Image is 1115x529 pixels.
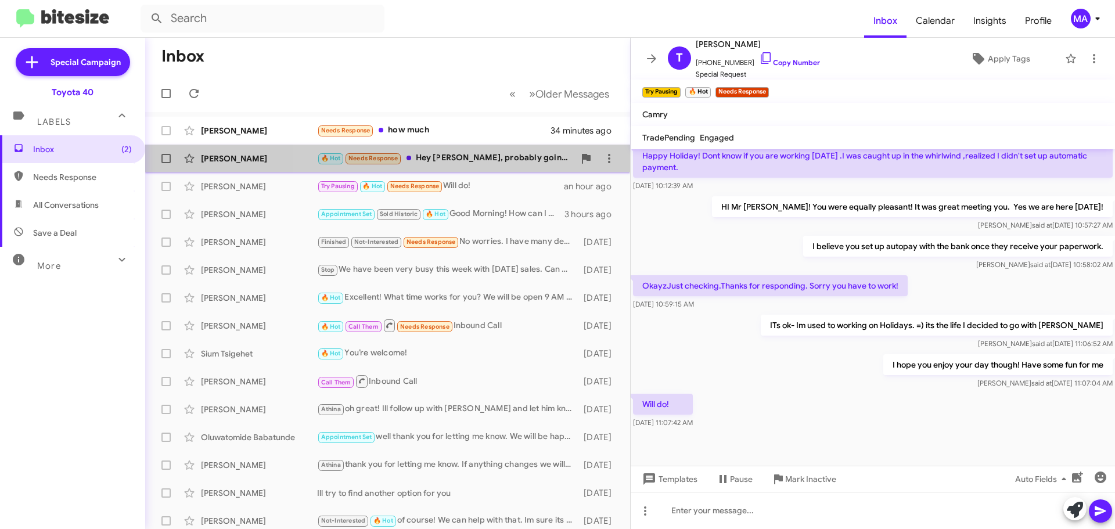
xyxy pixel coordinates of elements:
[633,300,694,308] span: [DATE] 10:59:15 AM
[201,125,317,136] div: [PERSON_NAME]
[1032,221,1052,229] span: said at
[1061,9,1102,28] button: MA
[201,320,317,332] div: [PERSON_NAME]
[633,181,693,190] span: [DATE] 10:12:39 AM
[317,179,564,193] div: Will do!
[696,51,820,69] span: [PHONE_NUMBER]
[317,124,551,137] div: how much
[1016,4,1061,38] a: Profile
[201,181,317,192] div: [PERSON_NAME]
[642,87,681,98] small: Try Pausing
[730,469,753,490] span: Pause
[37,261,61,271] span: More
[161,47,204,66] h1: Inbox
[864,4,907,38] a: Inbox
[201,431,317,443] div: Oluwatomide Babatunde
[400,323,449,330] span: Needs Response
[321,461,341,469] span: Athina
[578,348,621,359] div: [DATE]
[390,182,440,190] span: Needs Response
[317,235,578,249] div: No worries. I have many dealers that can help.
[201,515,317,527] div: [PERSON_NAME]
[201,487,317,499] div: [PERSON_NAME]
[964,4,1016,38] a: Insights
[317,263,578,276] div: We have been very busy this week with [DATE] sales. Can you come in [DATE]?
[785,469,836,490] span: Mark Inactive
[317,318,578,333] div: Inbound Call
[201,208,317,220] div: [PERSON_NAME]
[564,208,621,220] div: 3 hours ago
[578,515,621,527] div: [DATE]
[37,117,71,127] span: Labels
[707,469,762,490] button: Pause
[696,37,820,51] span: [PERSON_NAME]
[321,266,335,274] span: Stop
[1031,379,1052,387] span: said at
[33,143,132,155] span: Inbox
[529,87,535,101] span: »
[633,145,1113,178] p: Happy Holiday! Dont know if you are working [DATE] .I was caught up in the whirlwind ,realized I ...
[354,238,399,246] span: Not-Interested
[321,350,341,357] span: 🔥 Hot
[201,292,317,304] div: [PERSON_NAME]
[503,82,616,106] nav: Page navigation example
[640,469,697,490] span: Templates
[696,69,820,80] span: Special Request
[1032,339,1052,348] span: said at
[16,48,130,76] a: Special Campaign
[321,238,347,246] span: Finished
[317,402,578,416] div: oh great! Ill follow up with [PERSON_NAME] and let him know we spoke and you are waiting. We will...
[759,58,820,67] a: Copy Number
[321,517,366,524] span: Not-Interested
[642,132,695,143] span: TradePending
[426,210,445,218] span: 🔥 Hot
[201,376,317,387] div: [PERSON_NAME]
[321,379,351,386] span: Call Them
[321,182,355,190] span: Try Pausing
[578,404,621,415] div: [DATE]
[700,132,734,143] span: Engaged
[321,210,372,218] span: Appointment Set
[33,199,99,211] span: All Conversations
[201,264,317,276] div: [PERSON_NAME]
[321,294,341,301] span: 🔥 Hot
[578,292,621,304] div: [DATE]
[33,227,77,239] span: Save a Deal
[201,404,317,415] div: [PERSON_NAME]
[321,127,371,134] span: Needs Response
[317,374,578,388] div: Inbound Call
[317,207,564,221] div: Good Morning! How can I help you? Would you like to stop in [DATE]?
[52,87,93,98] div: Toyota 40
[201,459,317,471] div: [PERSON_NAME]
[978,339,1113,348] span: [PERSON_NAME] [DATE] 11:06:52 AM
[535,88,609,100] span: Older Messages
[348,323,379,330] span: Call Them
[978,221,1113,229] span: [PERSON_NAME] [DATE] 10:57:27 AM
[201,153,317,164] div: [PERSON_NAME]
[141,5,384,33] input: Search
[578,431,621,443] div: [DATE]
[407,238,456,246] span: Needs Response
[317,430,578,444] div: well thank you for letting me know. We will be happy to help you when you are ready
[317,458,578,472] div: thank you for letting me know. If anything changes we will certainly be happy to help
[564,181,621,192] div: an hour ago
[317,514,578,527] div: of course! We can help with that. Im sure its a simple fix.
[907,4,964,38] a: Calendar
[317,347,578,360] div: You’re welcome!
[578,487,621,499] div: [DATE]
[631,469,707,490] button: Templates
[502,82,523,106] button: Previous
[977,379,1113,387] span: [PERSON_NAME] [DATE] 11:07:04 AM
[51,56,121,68] span: Special Campaign
[321,433,372,441] span: Appointment Set
[642,109,668,120] span: Camry
[940,48,1059,69] button: Apply Tags
[578,264,621,276] div: [DATE]
[578,459,621,471] div: [DATE]
[715,87,769,98] small: Needs Response
[676,49,683,67] span: T
[201,348,317,359] div: Sium Tsigehet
